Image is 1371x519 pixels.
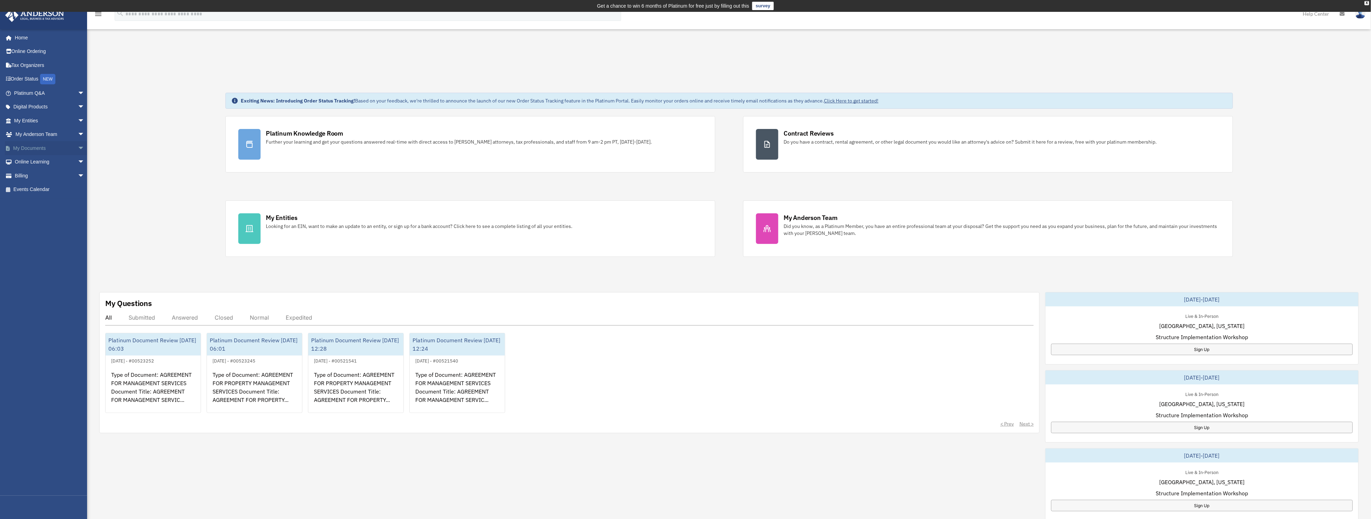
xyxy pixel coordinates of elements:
[1051,344,1353,355] a: Sign Up
[94,12,102,18] a: menu
[78,128,92,142] span: arrow_drop_down
[409,333,505,413] a: Platinum Document Review [DATE] 12:24[DATE] - #00521540Type of Document: AGREEMENT FOR MANAGEMENT...
[784,129,834,138] div: Contract Reviews
[743,116,1233,173] a: Contract Reviews Do you have a contract, rental agreement, or other legal document you would like...
[5,72,95,86] a: Order StatusNEW
[308,333,403,356] div: Platinum Document Review [DATE] 12:28
[1160,322,1245,330] span: [GEOGRAPHIC_DATA], [US_STATE]
[286,314,312,321] div: Expedited
[1046,371,1358,384] div: [DATE]-[DATE]
[207,333,302,413] a: Platinum Document Review [DATE] 06:01[DATE] - #00523245Type of Document: AGREEMENT FOR PROPERTY M...
[106,333,201,356] div: Platinum Document Review [DATE] 06:03
[308,333,404,413] a: Platinum Document Review [DATE] 12:28[DATE] - #00521541Type of Document: AGREEMENT FOR PROPERTY M...
[308,365,403,419] div: Type of Document: AGREEMENT FOR PROPERTY MANAGEMENT SERVICES Document Title: AGREEMENT FOR PROPER...
[3,8,66,22] img: Anderson Advisors Platinum Portal
[5,141,95,155] a: My Documentsarrow_drop_down
[105,298,152,308] div: My Questions
[116,9,124,17] i: search
[784,223,1220,237] div: Did you know, as a Platinum Member, you have an entire professional team at your disposal? Get th...
[207,333,302,356] div: Platinum Document Review [DATE] 06:01
[1365,1,1369,5] div: close
[40,74,55,84] div: NEW
[172,314,198,321] div: Answered
[1160,478,1245,486] span: [GEOGRAPHIC_DATA], [US_STATE]
[1051,422,1353,433] a: Sign Up
[207,365,302,419] div: Type of Document: AGREEMENT FOR PROPERTY MANAGEMENT SERVICES Document Title: AGREEMENT FOR PROPER...
[266,129,344,138] div: Platinum Knowledge Room
[105,314,112,321] div: All
[784,213,838,222] div: My Anderson Team
[225,200,715,257] a: My Entities Looking for an EIN, want to make an update to an entity, or sign up for a bank accoun...
[410,357,464,364] div: [DATE] - #00521540
[215,314,233,321] div: Closed
[1156,411,1248,419] span: Structure Implementation Workshop
[78,100,92,114] span: arrow_drop_down
[266,138,652,145] div: Further your learning and get your questions answered real-time with direct access to [PERSON_NAM...
[597,2,749,10] div: Get a chance to win 6 months of Platinum for free just by filling out this
[1156,489,1248,497] span: Structure Implementation Workshop
[105,333,201,413] a: Platinum Document Review [DATE] 06:03[DATE] - #00523252Type of Document: AGREEMENT FOR MANAGEMENT...
[207,357,261,364] div: [DATE] - #00523245
[752,2,774,10] a: survey
[94,10,102,18] i: menu
[1046,292,1358,306] div: [DATE]-[DATE]
[78,86,92,100] span: arrow_drop_down
[1180,468,1224,475] div: Live & In-Person
[5,100,95,114] a: Digital Productsarrow_drop_down
[106,365,201,419] div: Type of Document: AGREEMENT FOR MANAGEMENT SERVICES Document Title: AGREEMENT FOR MANAGEMENT SERV...
[1156,333,1248,341] span: Structure Implementation Workshop
[1180,312,1224,319] div: Live & In-Person
[225,116,715,173] a: Platinum Knowledge Room Further your learning and get your questions answered real-time with dire...
[743,200,1233,257] a: My Anderson Team Did you know, as a Platinum Member, you have an entire professional team at your...
[1051,500,1353,511] a: Sign Up
[241,97,879,104] div: Based on your feedback, we're thrilled to announce the launch of our new Order Status Tracking fe...
[1180,390,1224,397] div: Live & In-Person
[308,357,362,364] div: [DATE] - #00521541
[824,98,879,104] a: Click Here to get started!
[129,314,155,321] div: Submitted
[784,138,1157,145] div: Do you have a contract, rental agreement, or other legal document you would like an attorney's ad...
[5,58,95,72] a: Tax Organizers
[250,314,269,321] div: Normal
[78,155,92,169] span: arrow_drop_down
[5,45,95,59] a: Online Ordering
[266,223,573,230] div: Looking for an EIN, want to make an update to an entity, or sign up for a bank account? Click her...
[5,114,95,128] a: My Entitiesarrow_drop_down
[5,86,95,100] a: Platinum Q&Aarrow_drop_down
[106,357,160,364] div: [DATE] - #00523252
[5,169,95,183] a: Billingarrow_drop_down
[5,155,95,169] a: Online Learningarrow_drop_down
[1046,449,1358,463] div: [DATE]-[DATE]
[5,128,95,142] a: My Anderson Teamarrow_drop_down
[241,98,355,104] strong: Exciting News: Introducing Order Status Tracking!
[1160,400,1245,408] span: [GEOGRAPHIC_DATA], [US_STATE]
[78,114,92,128] span: arrow_drop_down
[266,213,298,222] div: My Entities
[78,169,92,183] span: arrow_drop_down
[5,183,95,197] a: Events Calendar
[5,31,92,45] a: Home
[78,141,92,155] span: arrow_drop_down
[410,365,505,419] div: Type of Document: AGREEMENT FOR MANAGEMENT SERVICES Document Title: AGREEMENT FOR MANAGEMENT SERV...
[1355,9,1366,19] img: User Pic
[410,333,505,356] div: Platinum Document Review [DATE] 12:24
